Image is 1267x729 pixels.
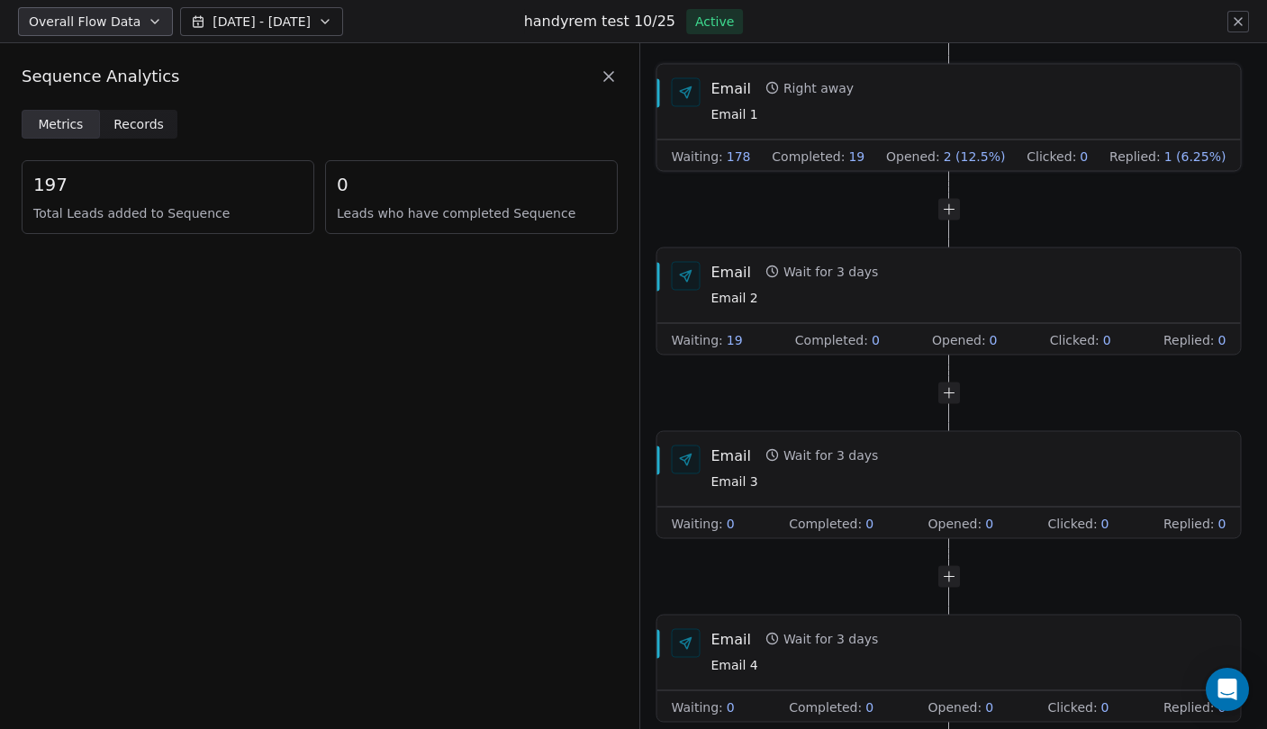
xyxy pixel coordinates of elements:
span: Replied : [1163,514,1215,532]
span: Records [113,115,164,134]
span: Email 3 [711,472,879,491]
span: Completed : [789,697,862,715]
span: Waiting : [672,514,723,532]
span: 0 [990,330,998,348]
span: Clicked : [1048,697,1098,715]
span: 0 [337,172,606,197]
span: 0 [985,514,993,532]
span: Total Leads added to Sequence [33,204,303,222]
span: Opened : [932,330,986,348]
span: [DATE] - [DATE] [213,13,311,31]
span: 0 [1101,697,1109,715]
span: 1 (6.25%) [1164,147,1226,165]
span: 19 [727,330,743,348]
span: Opened : [886,147,940,165]
span: Completed : [772,147,845,165]
span: 0 [872,330,880,348]
span: 0 [1218,697,1226,715]
span: 178 [727,147,751,165]
div: EmailWait for 3 daysEmail 4Waiting:0Completed:0Opened:0Clicked:0Replied:0 [656,615,1242,723]
span: Replied : [1163,697,1215,715]
div: Email [711,261,751,281]
button: Overall Flow Data [18,7,173,36]
span: Completed : [789,514,862,532]
span: Replied : [1163,330,1215,348]
span: 0 [727,697,735,715]
span: Clicked : [1048,514,1098,532]
span: 0 [865,697,873,715]
div: Open Intercom Messenger [1206,668,1249,711]
span: Replied : [1109,147,1161,165]
span: Clicked : [1050,330,1100,348]
span: Overall Flow Data [29,13,140,31]
span: Waiting : [672,147,723,165]
div: Email [711,77,751,97]
span: 0 [1101,514,1109,532]
span: 197 [33,172,303,197]
span: 0 [1080,147,1088,165]
span: 0 [1103,330,1111,348]
span: 0 [985,697,993,715]
span: Opened : [928,514,982,532]
div: EmailRight awayEmail 1Waiting:178Completed:19Opened:2 (12.5%)Clicked:0Replied:1 (6.25%) [656,64,1242,172]
span: 19 [848,147,864,165]
span: 0 [1218,330,1226,348]
h1: handyrem test 10/25 [524,12,675,31]
span: Email 4 [711,655,879,675]
span: 0 [865,514,873,532]
span: Opened : [928,697,982,715]
div: EmailWait for 3 daysEmail 3Waiting:0Completed:0Opened:0Clicked:0Replied:0 [656,431,1242,539]
span: Sequence Analytics [22,65,179,88]
span: Completed : [795,330,868,348]
span: 0 [727,514,735,532]
span: Email 2 [711,288,879,308]
div: Email [711,445,751,464]
span: Waiting : [672,330,723,348]
span: Leads who have completed Sequence [337,204,606,222]
span: 2 (12.5%) [944,147,1006,165]
div: Email [711,628,751,648]
span: 0 [1218,514,1226,532]
button: [DATE] - [DATE] [180,7,343,36]
span: Active [695,13,734,31]
span: Clicked : [1027,147,1076,165]
span: Waiting : [672,697,723,715]
span: Email 1 [711,104,855,124]
div: EmailWait for 3 daysEmail 2Waiting:19Completed:0Opened:0Clicked:0Replied:0 [656,247,1242,355]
